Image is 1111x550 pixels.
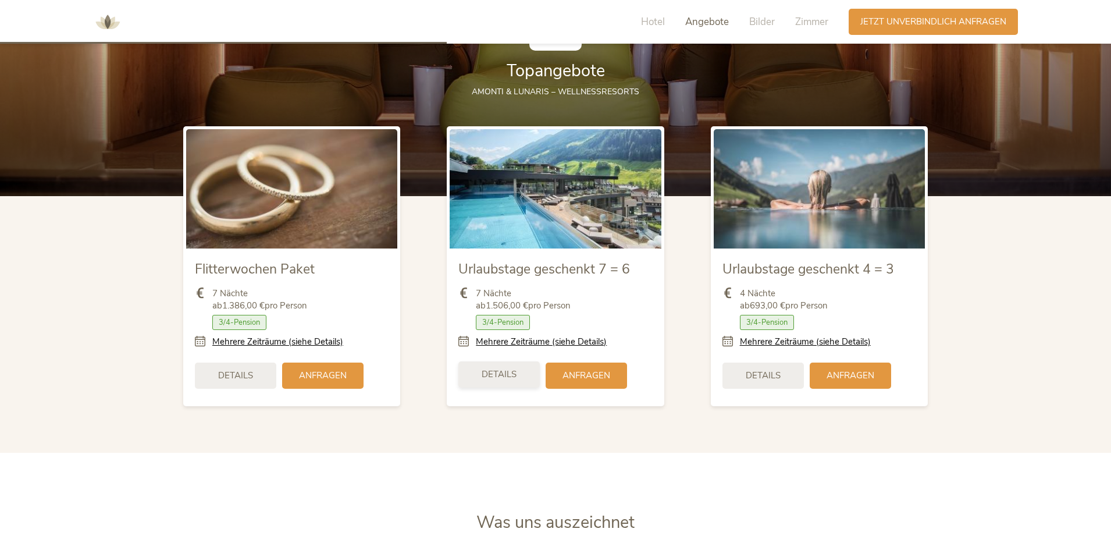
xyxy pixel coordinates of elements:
[507,59,605,82] span: Topangebote
[740,336,871,348] a: Mehrere Zeiträume (siehe Details)
[482,368,517,381] span: Details
[562,370,610,382] span: Anfragen
[90,17,125,26] a: AMONTI & LUNARIS Wellnessresort
[218,370,253,382] span: Details
[746,370,781,382] span: Details
[476,511,635,534] span: Was uns auszeichnet
[795,15,828,29] span: Zimmer
[641,15,665,29] span: Hotel
[685,15,729,29] span: Angebote
[714,129,925,248] img: Urlaubstage geschenkt 4 = 3
[722,260,894,278] span: Urlaubstage geschenkt 4 = 3
[472,86,639,97] span: AMONTI & LUNARIS – Wellnessresorts
[212,288,307,312] span: 7 Nächte ab pro Person
[458,260,630,278] span: Urlaubstage geschenkt 7 = 6
[476,288,571,312] span: 7 Nächte ab pro Person
[749,15,775,29] span: Bilder
[486,300,528,311] b: 1.506,00 €
[750,300,785,311] b: 693,00 €
[860,16,1006,28] span: Jetzt unverbindlich anfragen
[740,315,794,330] span: 3/4-Pension
[299,370,347,382] span: Anfragen
[827,370,874,382] span: Anfragen
[195,260,315,278] span: Flitterwochen Paket
[186,129,397,248] img: Flitterwochen Paket
[740,288,828,312] span: 4 Nächte ab pro Person
[212,315,266,330] span: 3/4-Pension
[212,336,343,348] a: Mehrere Zeiträume (siehe Details)
[222,300,265,311] b: 1.386,00 €
[90,5,125,40] img: AMONTI & LUNARIS Wellnessresort
[476,315,530,330] span: 3/4-Pension
[450,129,661,248] img: Urlaubstage geschenkt 7 = 6
[476,336,607,348] a: Mehrere Zeiträume (siehe Details)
